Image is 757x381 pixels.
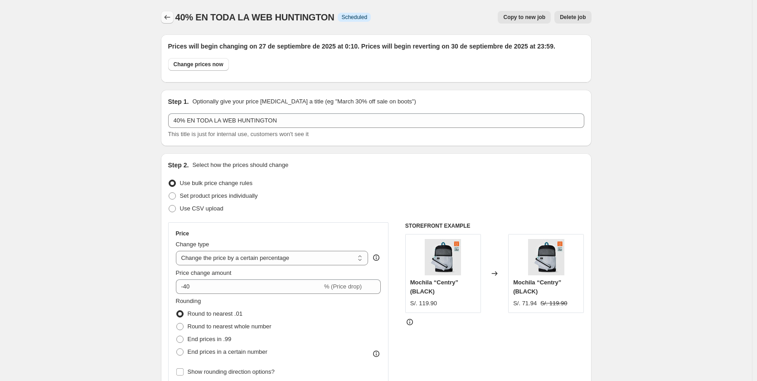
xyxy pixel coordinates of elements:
h2: Step 2. [168,161,189,170]
img: Centry1_80x.jpg [528,239,564,275]
div: help [372,253,381,262]
span: Round to nearest whole number [188,323,272,330]
input: -15 [176,279,322,294]
span: Change prices now [174,61,223,68]
button: Copy to new job [498,11,551,24]
h6: STOREFRONT EXAMPLE [405,222,584,230]
h3: Price [176,230,189,237]
span: Scheduled [341,14,367,21]
span: Round to nearest .01 [188,310,243,317]
span: Use bulk price change rules [180,180,252,186]
button: Price change jobs [161,11,174,24]
span: Set product prices individually [180,192,258,199]
span: Copy to new job [503,14,545,21]
span: Use CSV upload [180,205,223,212]
span: End prices in a certain number [188,348,267,355]
span: End prices in .99 [188,336,232,342]
div: S/. 119.90 [410,299,437,308]
span: Show rounding direction options? [188,368,275,375]
h2: Prices will begin changing on 27 de septiembre de 2025 at 0:10. Prices will begin reverting on 30... [168,42,584,51]
input: 30% off holiday sale [168,113,584,128]
h2: Step 1. [168,97,189,106]
img: Centry1_80x.jpg [425,239,461,275]
span: This title is just for internal use, customers won't see it [168,131,309,137]
button: Change prices now [168,58,229,71]
button: Delete job [554,11,591,24]
p: Optionally give your price [MEDICAL_DATA] a title (eg "March 30% off sale on boots") [192,97,416,106]
span: Mochila “Centry” (BLACK) [410,279,458,295]
p: Select how the prices should change [192,161,288,170]
span: Change type [176,241,209,248]
span: Price change amount [176,269,232,276]
strike: S/. 119.90 [540,299,567,308]
span: Mochila “Centry” (BLACK) [513,279,561,295]
div: S/. 71.94 [513,299,537,308]
span: Rounding [176,298,201,304]
span: % (Price drop) [324,283,362,290]
span: 40% EN TODA LA WEB HUNTINGTON [175,12,335,22]
span: Delete job [560,14,586,21]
